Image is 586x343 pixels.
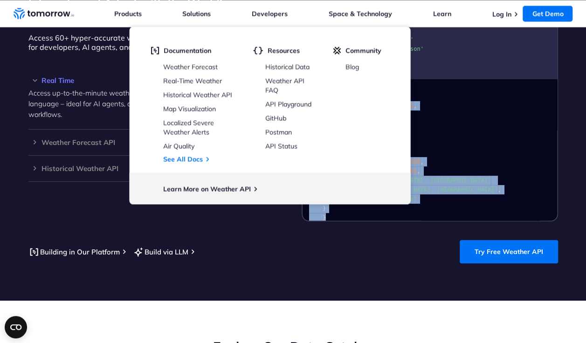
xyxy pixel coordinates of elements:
[265,128,292,136] a: Postman
[268,46,300,55] span: Resources
[163,90,232,99] a: Historical Weather API
[265,142,297,150] a: API Status
[345,46,381,55] span: Community
[28,88,243,120] p: Access up-to-the-minute weather insights via JSON or natural language – ideal for AI agents, dash...
[265,62,310,71] a: Historical Data
[163,76,222,85] a: Real-Time Weather
[326,36,414,43] span: '[URL][DOMAIN_NAME][DATE]'
[164,46,211,55] span: Documentation
[182,9,211,18] a: Solutions
[336,46,423,52] span: 'accept: application/json'
[322,205,325,212] span: }
[163,185,251,193] a: Learn More on Weather API
[414,103,417,109] span: ,
[345,62,359,71] a: Blog
[363,196,417,202] span: "administrative"
[28,33,243,52] p: Access 60+ hyper-accurate weather layers – now optimized for developers, AI agents, and natural l...
[265,76,304,94] a: Weather API FAQ
[497,186,501,193] span: ,
[28,165,243,172] h3: Historical Weather API
[329,9,392,18] a: Space & Technology
[163,118,214,136] a: Localized Severe Weather Alerts
[460,240,558,263] a: Try Free Weather API
[28,77,243,84] h3: Real Time
[28,139,243,146] h3: Weather Forecast API
[163,155,203,163] a: See All Docs
[265,114,286,122] a: GitHub
[114,9,142,18] a: Products
[333,46,341,55] img: tio-c.svg
[14,7,74,21] a: Home link
[133,246,188,258] a: Build via LLM
[163,62,218,71] a: Weather Forecast
[163,142,194,150] a: Air Quality
[253,46,263,55] img: brackets.svg
[265,100,311,108] a: API Playground
[523,6,572,21] a: Get Demo
[322,214,325,221] span: }
[252,9,288,18] a: Developers
[151,46,159,55] img: doc.svg
[163,104,216,113] a: Map Visualization
[420,158,423,165] span: ,
[433,9,451,18] a: Learn
[492,10,511,18] a: Log In
[28,246,120,258] a: Building in Our Platform
[417,168,420,174] span: ,
[5,316,27,338] button: Open CMP widget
